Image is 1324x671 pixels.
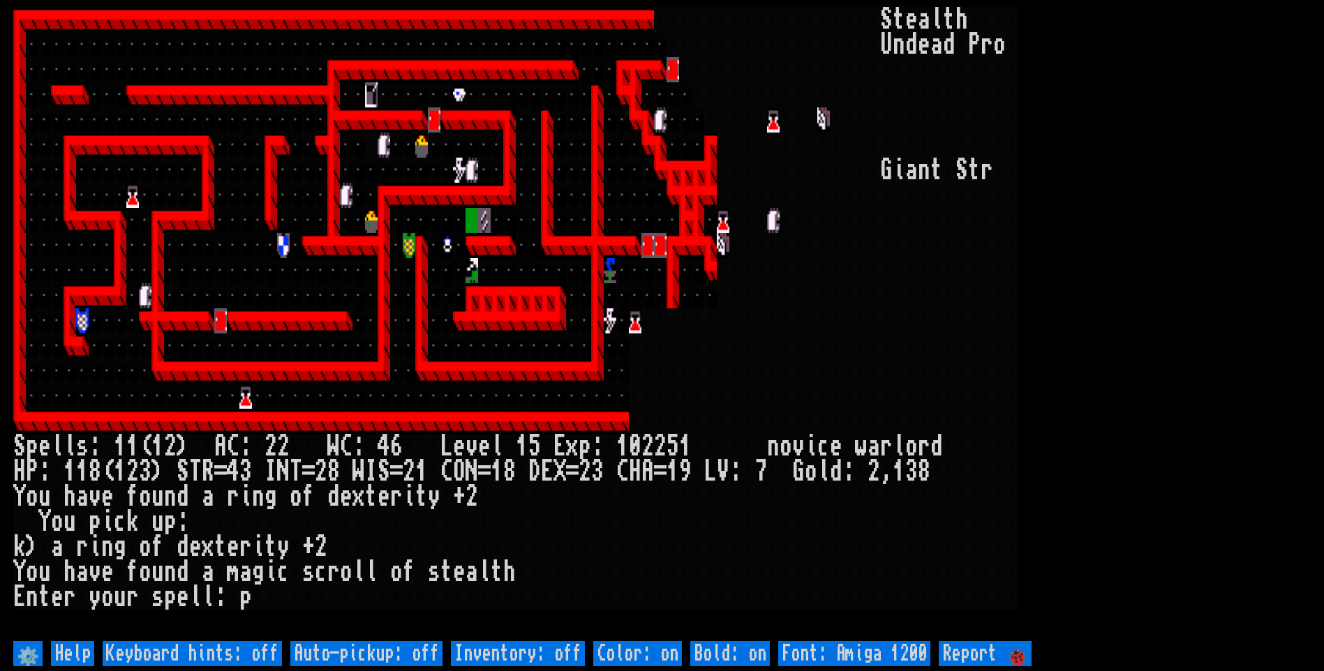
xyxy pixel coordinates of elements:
div: S [177,459,189,484]
div: h [64,559,76,585]
div: D [528,459,541,484]
div: = [566,459,579,484]
div: r [918,434,930,459]
div: f [126,559,139,585]
div: 2 [403,459,415,484]
div: 0 [629,434,641,459]
div: d [177,484,189,509]
div: r [981,158,993,183]
div: R [202,459,214,484]
div: : [352,434,365,459]
div: r [227,484,239,509]
div: ) [177,434,189,459]
div: g [265,484,277,509]
div: l [189,585,202,610]
div: : [214,585,227,610]
div: Y [38,509,51,534]
div: ) [26,534,38,559]
div: L [704,459,717,484]
div: 1 [126,434,139,459]
div: 9 [679,459,692,484]
div: 8 [503,459,516,484]
div: 2 [315,534,327,559]
div: d [930,434,943,459]
input: Auto-pickup: off [290,641,442,666]
div: o [805,459,817,484]
div: f [403,559,415,585]
div: p [164,585,177,610]
div: 1 [151,434,164,459]
div: 1 [516,434,528,459]
div: f [151,534,164,559]
div: 1 [491,459,503,484]
div: 5 [667,434,679,459]
div: n [252,484,265,509]
div: i [805,434,817,459]
div: l [202,585,214,610]
div: u [151,559,164,585]
div: = [654,459,667,484]
div: c [817,434,830,459]
div: 1 [114,459,126,484]
div: f [302,484,315,509]
div: u [151,484,164,509]
input: Color: on [593,641,682,666]
div: 4 [378,434,390,459]
div: t [930,158,943,183]
div: : [38,459,51,484]
div: e [227,534,239,559]
div: S [955,158,968,183]
div: P [26,459,38,484]
div: = [302,459,315,484]
div: l [64,434,76,459]
div: n [164,559,177,585]
div: o [905,434,918,459]
div: d [905,32,918,57]
div: i [89,534,101,559]
div: a [466,559,478,585]
div: = [478,459,491,484]
div: o [139,484,151,509]
div: t [415,484,428,509]
div: a [868,434,880,459]
div: d [177,559,189,585]
div: 1 [667,459,679,484]
div: ) [151,459,164,484]
div: a [76,559,89,585]
div: 6 [390,434,403,459]
div: g [114,534,126,559]
div: = [214,459,227,484]
div: Y [13,559,26,585]
input: Help [51,641,94,666]
div: 1 [114,434,126,459]
input: ⚙️ [13,641,43,666]
input: Inventory: off [451,641,585,666]
div: r [126,585,139,610]
div: 2 [265,434,277,459]
div: ( [139,434,151,459]
div: p [89,509,101,534]
div: s [428,559,440,585]
div: A [641,459,654,484]
div: a [51,534,64,559]
div: 2 [277,434,290,459]
div: p [239,585,252,610]
div: x [202,534,214,559]
div: o [993,32,1006,57]
div: k [126,509,139,534]
div: i [265,559,277,585]
div: L [440,434,453,459]
div: : [239,434,252,459]
div: l [491,434,503,459]
div: e [38,434,51,459]
div: C [440,459,453,484]
div: y [277,534,290,559]
div: e [189,534,202,559]
div: o [390,559,403,585]
input: Font: Amiga 1200 [778,641,930,666]
div: c [277,559,290,585]
div: 2 [164,434,177,459]
div: 8 [918,459,930,484]
div: 1 [893,459,905,484]
div: p [26,434,38,459]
